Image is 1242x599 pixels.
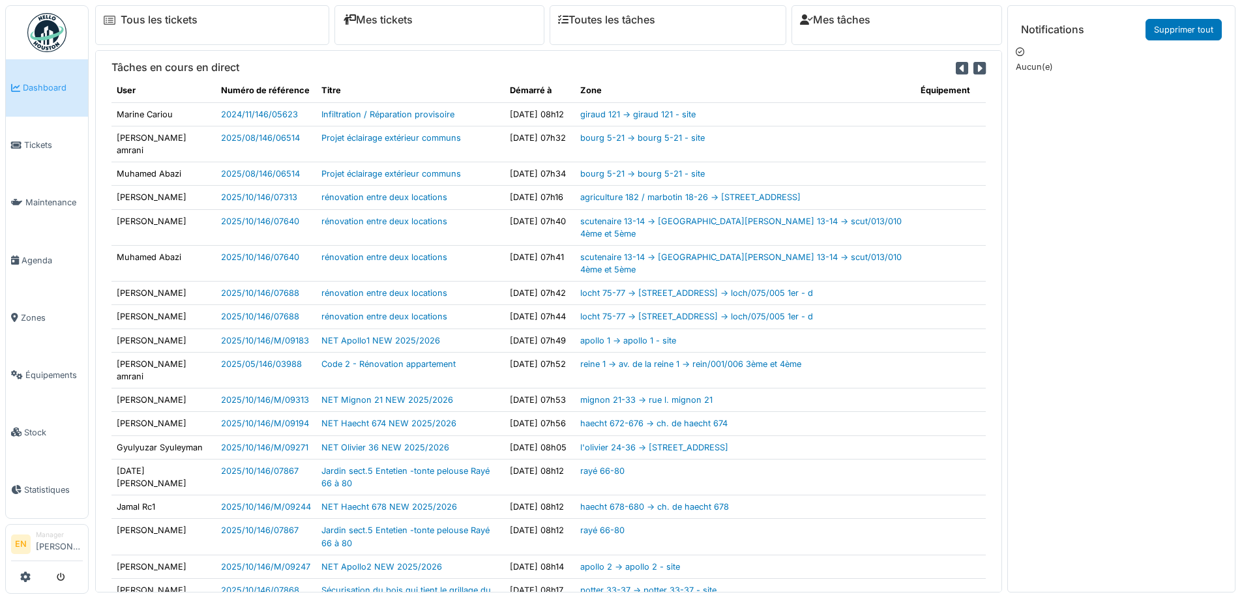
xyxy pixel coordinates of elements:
[6,59,88,117] a: Dashboard
[117,85,136,95] span: translation missing: fr.shared.user
[321,133,461,143] a: Projet éclairage extérieur communs
[321,169,461,179] a: Projet éclairage extérieur communs
[111,412,216,435] td: [PERSON_NAME]
[505,388,575,412] td: [DATE] 07h53
[505,329,575,352] td: [DATE] 07h49
[11,530,83,561] a: EN Manager[PERSON_NAME]
[22,254,83,267] span: Agenda
[580,312,813,321] a: locht 75-77 -> [STREET_ADDRESS] -> loch/075/005 1er - d
[321,359,456,369] a: Code 2 - Rénovation appartement
[580,169,705,179] a: bourg 5-21 -> bourg 5-21 - site
[505,305,575,329] td: [DATE] 07h44
[221,110,298,119] a: 2024/11/146/05623
[505,519,575,555] td: [DATE] 08h12
[580,418,728,428] a: haecht 672-676 -> ch. de haecht 674
[6,346,88,403] a: Équipements
[111,282,216,305] td: [PERSON_NAME]
[111,186,216,209] td: [PERSON_NAME]
[221,252,299,262] a: 2025/10/146/07640
[27,13,67,52] img: Badge_color-CXgf-gQk.svg
[11,534,31,554] li: EN
[111,305,216,329] td: [PERSON_NAME]
[221,395,309,405] a: 2025/10/146/M/09313
[580,288,813,298] a: locht 75-77 -> [STREET_ADDRESS] -> loch/075/005 1er - d
[1146,19,1222,40] a: Supprimer tout
[6,403,88,461] a: Stock
[216,79,316,102] th: Numéro de référence
[580,252,902,274] a: scutenaire 13-14 -> [GEOGRAPHIC_DATA][PERSON_NAME] 13-14 -> scut/013/010 4ème et 5ème
[25,369,83,381] span: Équipements
[111,61,239,74] h6: Tâches en cours en direct
[1016,61,1227,73] p: Aucun(e)
[6,117,88,174] a: Tickets
[111,245,216,281] td: Muhamed Abazi
[111,459,216,495] td: [DATE][PERSON_NAME]
[111,555,216,578] td: [PERSON_NAME]
[915,79,986,102] th: Équipement
[580,359,801,369] a: reine 1 -> av. de la reine 1 -> rein/001/006 3ème et 4ème
[6,289,88,346] a: Zones
[580,585,717,595] a: potter 33-37 -> potter 33-37 - site
[6,174,88,231] a: Maintenance
[505,282,575,305] td: [DATE] 07h42
[321,395,453,405] a: NET Mignon 21 NEW 2025/2026
[321,525,490,548] a: Jardin sect.5 Entetien -tonte pelouse Rayé 66 à 80
[580,443,728,452] a: l'olivier 24-36 -> [STREET_ADDRESS]
[321,418,456,428] a: NET Haecht 674 NEW 2025/2026
[580,562,680,572] a: apollo 2 -> apollo 2 - site
[221,133,300,143] a: 2025/08/146/06514
[111,126,216,162] td: [PERSON_NAME] amrani
[221,585,299,595] a: 2025/10/146/07868
[580,216,902,239] a: scutenaire 13-14 -> [GEOGRAPHIC_DATA][PERSON_NAME] 13-14 -> scut/013/010 4ème et 5ème
[580,466,625,476] a: rayé 66-80
[321,288,447,298] a: rénovation entre deux locations
[505,209,575,245] td: [DATE] 07h40
[221,312,299,321] a: 2025/10/146/07688
[111,519,216,555] td: [PERSON_NAME]
[21,312,83,324] span: Zones
[316,79,504,102] th: Titre
[505,162,575,186] td: [DATE] 07h34
[111,352,216,388] td: [PERSON_NAME] amrani
[321,443,449,452] a: NET Olivier 36 NEW 2025/2026
[24,426,83,439] span: Stock
[321,312,447,321] a: rénovation entre deux locations
[221,525,299,535] a: 2025/10/146/07867
[221,216,299,226] a: 2025/10/146/07640
[221,502,311,512] a: 2025/10/146/M/09244
[800,14,870,26] a: Mes tâches
[321,336,440,345] a: NET Apollo1 NEW 2025/2026
[23,81,83,94] span: Dashboard
[505,102,575,126] td: [DATE] 08h12
[505,352,575,388] td: [DATE] 07h52
[321,562,442,572] a: NET Apollo2 NEW 2025/2026
[580,525,625,535] a: rayé 66-80
[6,231,88,289] a: Agenda
[221,562,310,572] a: 2025/10/146/M/09247
[24,484,83,496] span: Statistiques
[505,495,575,519] td: [DATE] 08h12
[505,435,575,459] td: [DATE] 08h05
[321,110,454,119] a: Infiltration / Réparation provisoire
[221,418,309,428] a: 2025/10/146/M/09194
[580,110,696,119] a: giraud 121 -> giraud 121 - site
[558,14,655,26] a: Toutes les tâches
[221,169,300,179] a: 2025/08/146/06514
[580,133,705,143] a: bourg 5-21 -> bourg 5-21 - site
[111,329,216,352] td: [PERSON_NAME]
[580,502,729,512] a: haecht 678-680 -> ch. de haecht 678
[6,461,88,518] a: Statistiques
[111,209,216,245] td: [PERSON_NAME]
[321,252,447,262] a: rénovation entre deux locations
[111,162,216,186] td: Muhamed Abazi
[25,196,83,209] span: Maintenance
[321,502,457,512] a: NET Haecht 678 NEW 2025/2026
[580,395,713,405] a: mignon 21-33 -> rue l. mignon 21
[505,126,575,162] td: [DATE] 07h32
[111,435,216,459] td: Gyulyuzar Syuleyman
[221,288,299,298] a: 2025/10/146/07688
[505,412,575,435] td: [DATE] 07h56
[321,216,447,226] a: rénovation entre deux locations
[580,336,676,345] a: apollo 1 -> apollo 1 - site
[111,102,216,126] td: Marine Cariou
